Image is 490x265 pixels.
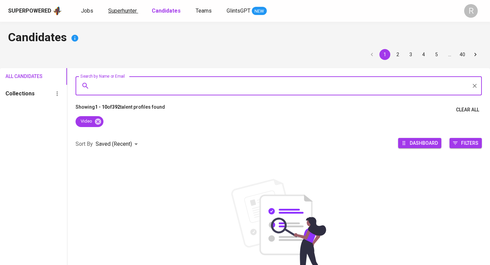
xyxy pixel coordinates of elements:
[456,106,479,114] span: Clear All
[405,49,416,60] button: Go to page 3
[431,49,442,60] button: Go to page 5
[8,6,62,16] a: Superpoweredapp logo
[5,72,32,81] span: All Candidates
[418,49,429,60] button: Go to page 4
[95,104,107,110] b: 1 - 10
[196,7,213,15] a: Teams
[108,7,137,14] span: Superhunter
[470,49,481,60] button: Go to next page
[81,7,95,15] a: Jobs
[227,7,267,15] a: GlintsGPT NEW
[76,140,93,148] p: Sort By
[196,7,212,14] span: Teams
[464,4,478,18] div: R
[152,7,182,15] a: Candidates
[392,49,403,60] button: Go to page 2
[96,138,140,151] div: Saved (Recent)
[76,116,103,127] div: Video
[152,7,181,14] b: Candidates
[81,7,93,14] span: Jobs
[457,49,468,60] button: Go to page 40
[470,81,479,91] button: Clear
[398,138,441,148] button: Dashboard
[252,8,267,15] span: NEW
[8,7,51,15] div: Superpowered
[76,118,96,125] span: Video
[410,138,438,147] span: Dashboard
[365,49,482,60] nav: pagination navigation
[96,140,132,148] p: Saved (Recent)
[453,104,482,116] button: Clear All
[227,7,250,14] span: GlintsGPT
[379,49,390,60] button: page 1
[76,104,165,116] p: Showing of talent profiles found
[112,104,120,110] b: 392
[5,89,35,98] h6: Collections
[108,7,138,15] a: Superhunter
[450,138,482,148] button: Filters
[461,138,478,147] span: Filters
[8,30,482,46] h4: Candidates
[53,6,62,16] img: app logo
[444,51,455,58] div: …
